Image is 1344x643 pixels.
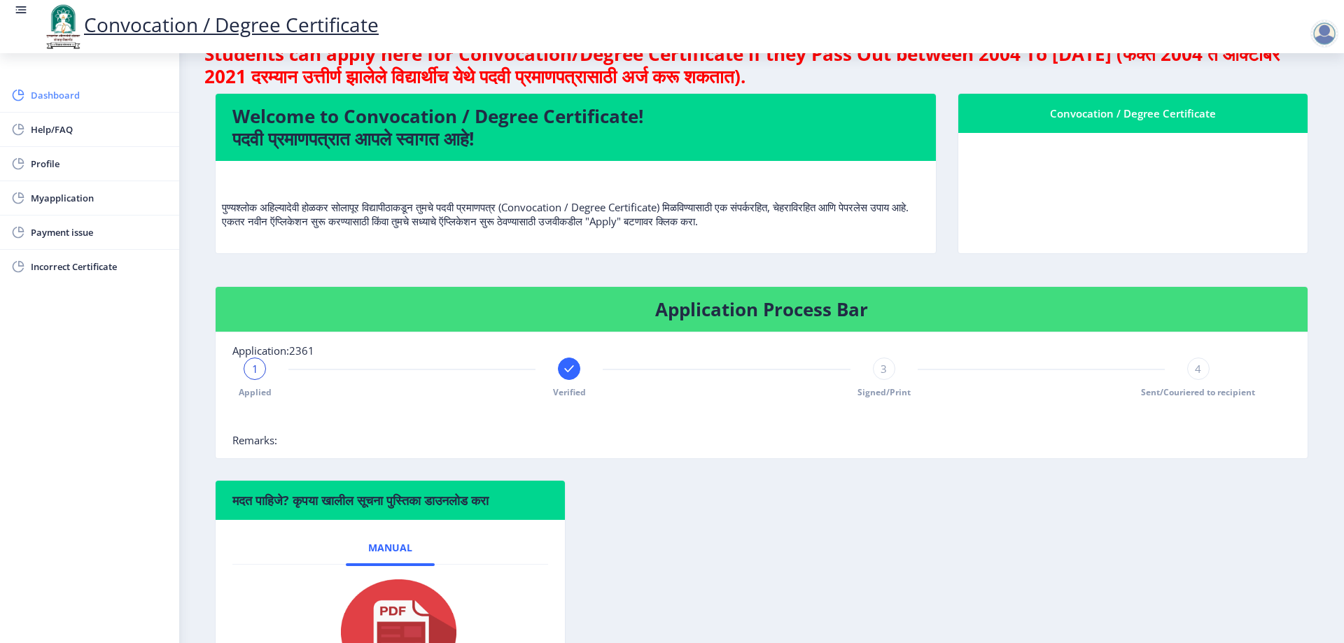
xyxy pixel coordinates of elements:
[31,87,168,104] span: Dashboard
[346,531,435,565] a: Manual
[232,344,314,358] span: Application:2361
[975,105,1291,122] div: Convocation / Degree Certificate
[857,386,911,398] span: Signed/Print
[232,433,277,447] span: Remarks:
[31,190,168,206] span: Myapplication
[204,43,1319,87] h4: Students can apply here for Convocation/Degree Certificate if they Pass Out between 2004 To [DATE...
[881,362,887,376] span: 3
[368,542,412,553] span: Manual
[252,362,258,376] span: 1
[553,386,586,398] span: Verified
[1195,362,1201,376] span: 4
[1141,386,1255,398] span: Sent/Couriered to recipient
[42,11,379,38] a: Convocation / Degree Certificate
[31,121,168,138] span: Help/FAQ
[232,298,1291,320] h4: Application Process Bar
[239,386,272,398] span: Applied
[232,492,548,509] h6: मदत पाहिजे? कृपया खालील सूचना पुस्तिका डाउनलोड करा
[232,105,919,150] h4: Welcome to Convocation / Degree Certificate! पदवी प्रमाणपत्रात आपले स्वागत आहे!
[31,155,168,172] span: Profile
[31,258,168,275] span: Incorrect Certificate
[42,3,84,50] img: logo
[222,172,930,228] p: पुण्यश्लोक अहिल्यादेवी होळकर सोलापूर विद्यापीठाकडून तुमचे पदवी प्रमाणपत्र (Convocation / Degree C...
[31,224,168,241] span: Payment issue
